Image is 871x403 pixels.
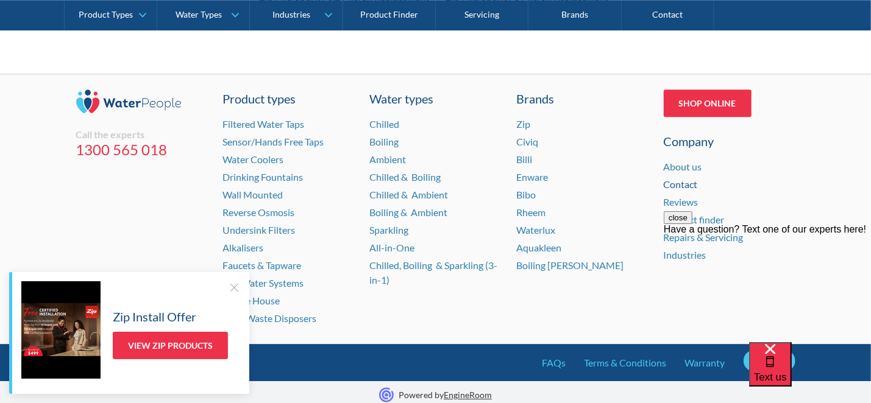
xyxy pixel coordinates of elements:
[585,356,667,370] a: Terms & Conditions
[113,307,196,326] h5: Zip Install Offer
[517,118,531,130] a: Zip
[272,10,310,20] div: Industries
[664,196,699,208] a: Reviews
[517,259,624,271] a: Boiling [PERSON_NAME]
[223,312,317,324] a: Food Waste Disposers
[664,161,702,172] a: About us
[223,189,283,200] a: Wall Mounted
[370,153,407,165] a: Ambient
[223,89,355,108] a: Product types
[370,136,399,147] a: Boiling
[517,189,536,200] a: Bibo
[664,211,871,357] iframe: podium webchat widget prompt
[21,281,101,379] img: Zip Install Offer
[370,259,498,286] a: Chilled, Boiling & Sparkling (3-in-1)
[370,206,448,218] a: Boiling & Ambient
[223,295,280,306] a: Whole House
[685,356,725,370] a: Warranty
[176,10,222,20] div: Water Types
[517,153,533,165] a: Billi
[664,178,698,190] a: Contact
[223,136,324,147] a: Sensor/Hands Free Taps
[517,206,546,218] a: Rheem
[223,206,295,218] a: Reverse Osmosis
[223,242,264,253] a: Alkalisers
[370,224,409,236] a: Sparkling
[113,332,228,359] a: View Zip Products
[664,89,752,117] a: Shop Online
[749,342,871,403] iframe: podium webchat widget bubble
[444,390,492,400] a: EngineRoom
[370,189,449,200] a: Chilled & Ambient
[664,132,795,150] div: Company
[76,141,208,159] a: 1300 565 018
[542,356,566,370] a: FAQs
[223,224,296,236] a: Undersink Filters
[223,171,304,183] a: Drinking Fountains
[517,224,556,236] a: Waterlux
[399,388,492,401] p: Powered by
[223,153,284,165] a: Water Coolers
[370,89,502,108] a: Water types
[517,89,649,108] div: Brands
[223,259,302,271] a: Faucets & Tapware
[517,171,549,183] a: Enware
[370,242,415,253] a: All-in-One
[370,171,441,183] a: Chilled & Boiling
[517,136,539,147] a: Civiq
[223,277,304,289] a: Hot Water Systems
[517,242,562,253] a: Aquakleen
[223,118,305,130] a: Filtered Water Taps
[370,118,400,130] a: Chilled
[79,10,133,20] div: Product Types
[76,128,208,141] div: Call the experts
